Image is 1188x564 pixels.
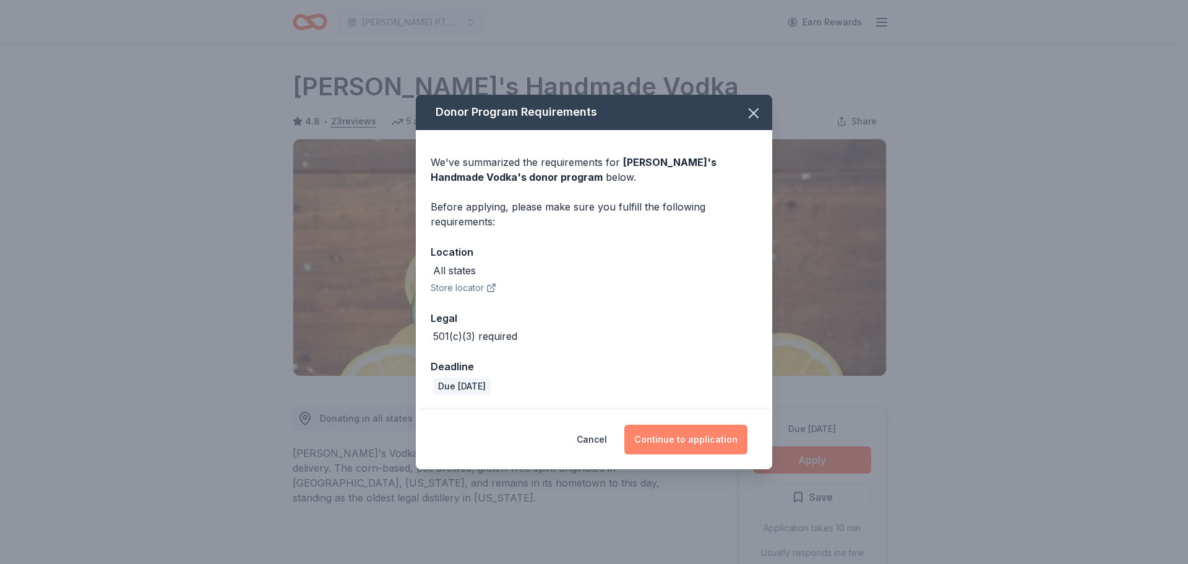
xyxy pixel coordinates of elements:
div: Location [431,244,757,260]
button: Store locator [431,280,496,295]
div: We've summarized the requirements for below. [431,155,757,184]
div: Donor Program Requirements [416,95,772,130]
div: Deadline [431,358,757,375]
button: Continue to application [624,425,747,454]
button: Cancel [577,425,607,454]
div: Before applying, please make sure you fulfill the following requirements: [431,199,757,229]
div: Due [DATE] [433,378,491,395]
div: Legal [431,310,757,326]
div: All states [433,263,476,278]
div: 501(c)(3) required [433,329,517,344]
